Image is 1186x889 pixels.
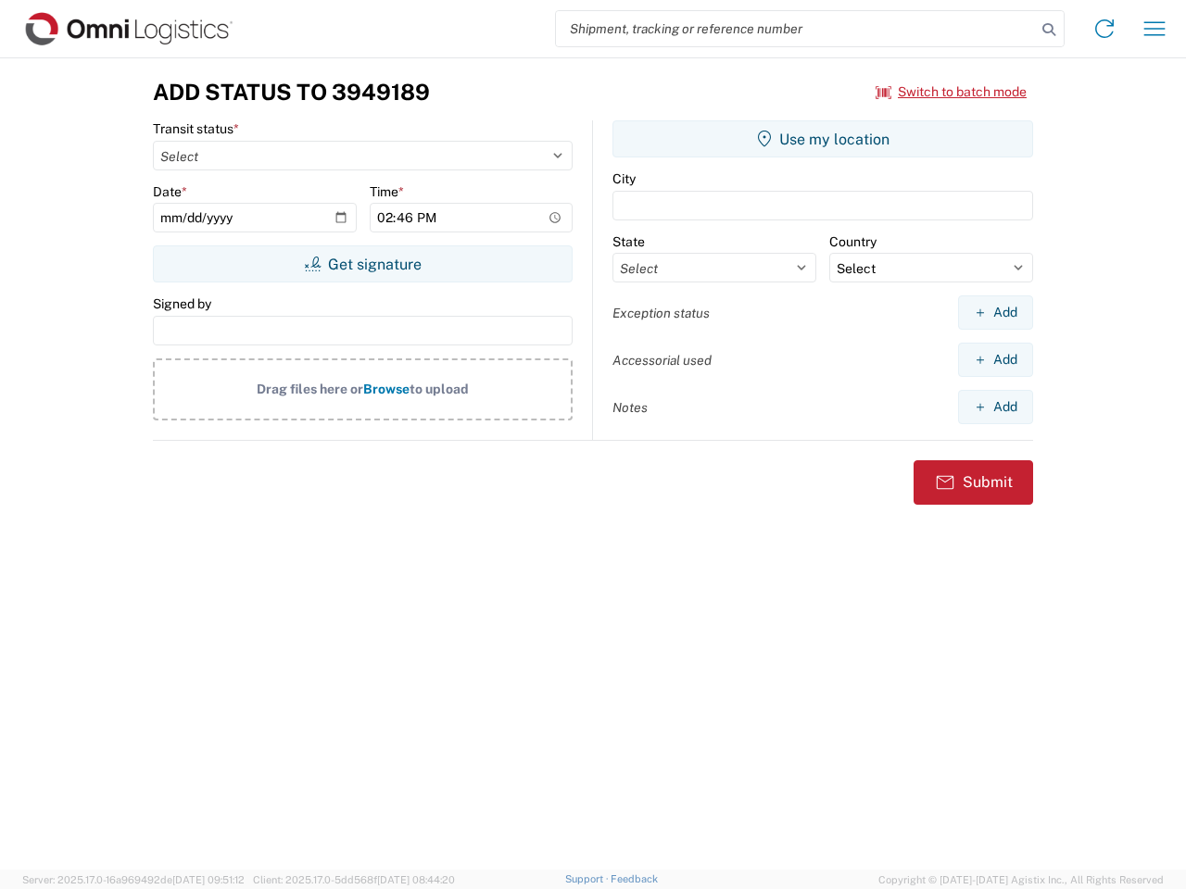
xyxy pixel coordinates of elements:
[612,120,1033,157] button: Use my location
[612,233,645,250] label: State
[253,874,455,885] span: Client: 2025.17.0-5dd568f
[958,343,1033,377] button: Add
[22,874,245,885] span: Server: 2025.17.0-16a969492de
[958,295,1033,330] button: Add
[612,170,636,187] label: City
[611,873,658,884] a: Feedback
[829,233,877,250] label: Country
[153,295,211,312] label: Signed by
[377,874,455,885] span: [DATE] 08:44:20
[876,77,1027,107] button: Switch to batch mode
[257,382,363,396] span: Drag files here or
[612,352,712,369] label: Accessorial used
[153,245,573,282] button: Get signature
[410,382,469,396] span: to upload
[363,382,410,396] span: Browse
[153,79,430,106] h3: Add Status to 3949189
[556,11,1036,46] input: Shipment, tracking or reference number
[878,871,1164,888] span: Copyright © [DATE]-[DATE] Agistix Inc., All Rights Reserved
[612,305,710,321] label: Exception status
[370,183,404,200] label: Time
[914,460,1033,505] button: Submit
[172,874,245,885] span: [DATE] 09:51:12
[153,120,239,137] label: Transit status
[565,873,612,884] a: Support
[958,390,1033,424] button: Add
[612,399,648,416] label: Notes
[153,183,187,200] label: Date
